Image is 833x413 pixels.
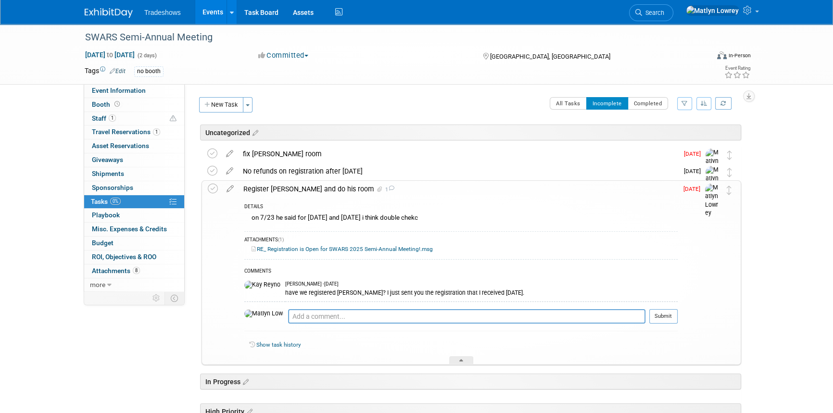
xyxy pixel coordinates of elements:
div: DETAILS [244,203,678,212]
span: ROI, Objectives & ROO [92,253,156,261]
img: ExhibitDay [85,8,133,18]
td: Personalize Event Tab Strip [148,292,165,304]
span: (1) [278,237,284,242]
span: Giveaways [92,156,123,163]
div: Event Format [652,50,751,64]
span: [DATE] [683,186,705,192]
div: Uncategorized [200,125,741,140]
span: Potential Scheduling Conflict -- at least one attendee is tagged in another overlapping event. [170,114,177,123]
i: Move task [727,168,732,177]
div: SWARS Semi-Annual Meeting [82,29,694,46]
a: Staff1 [84,112,184,125]
span: [DATE] [684,168,706,175]
span: Sponsorships [92,184,133,191]
img: Matlyn Lowrey [244,310,283,318]
div: fix [PERSON_NAME] room [238,146,678,162]
div: No refunds on registration after [DATE] [238,163,678,179]
td: Toggle Event Tabs [165,292,185,304]
span: Staff [92,114,116,122]
button: Committed [255,50,312,61]
a: Sponsorships [84,181,184,195]
span: Attachments [92,267,140,275]
i: Move task [727,186,732,195]
span: Playbook [92,211,120,219]
span: Tasks [91,198,121,205]
a: Edit sections [250,127,258,137]
a: edit [221,167,238,175]
a: more [84,278,184,292]
span: more [90,281,105,288]
a: Search [629,4,673,21]
span: to [105,51,114,59]
a: Event Information [84,84,184,98]
span: 1 [109,114,116,122]
a: Misc. Expenses & Credits [84,223,184,236]
span: [GEOGRAPHIC_DATA], [GEOGRAPHIC_DATA] [490,53,610,60]
a: edit [222,185,239,193]
button: New Task [199,97,243,113]
a: RE_ Registration is Open for SWARS 2025 Semi-Annual Meeting!.msg [252,246,433,252]
span: [DATE] [684,150,706,157]
a: Refresh [715,97,732,110]
a: edit [221,150,238,158]
div: on 7/23 he said for [DATE] and [DATE] i think double chekc [244,212,678,226]
a: Attachments8 [84,264,184,278]
i: Move task [727,150,732,160]
span: Misc. Expenses & Credits [92,225,167,233]
img: Matlyn Lowrey [706,149,720,183]
img: Matlyn Lowrey [686,5,739,16]
span: Booth [92,100,122,108]
div: In-Person [728,52,751,59]
span: Asset Reservations [92,142,149,150]
span: Booth not reserved yet [113,100,122,108]
span: (2 days) [137,52,157,59]
a: Asset Reservations [84,139,184,153]
span: 8 [133,267,140,274]
a: Budget [84,237,184,250]
img: Matlyn Lowrey [705,184,719,218]
a: Shipments [84,167,184,181]
a: Playbook [84,209,184,222]
div: In Progress [200,374,741,389]
td: Tags [85,66,126,77]
span: Travel Reservations [92,128,160,136]
span: 1 [384,187,394,193]
span: [PERSON_NAME] - [DATE] [285,281,339,288]
img: Kay Reynolds [244,281,280,289]
span: 1 [153,128,160,136]
span: 0% [110,198,121,205]
button: Completed [628,97,669,110]
span: Search [642,9,664,16]
span: Event Information [92,87,146,94]
a: Travel Reservations1 [84,125,184,139]
div: Event Rating [724,66,750,71]
a: Giveaways [84,153,184,167]
div: ATTACHMENTS [244,237,678,245]
img: Matlyn Lowrey [706,166,720,200]
button: Submit [649,309,678,324]
div: Register [PERSON_NAME] and do his room [239,181,678,197]
button: Incomplete [586,97,628,110]
a: Edit [110,68,126,75]
span: [DATE] [DATE] [85,50,135,59]
a: Booth [84,98,184,112]
a: Tasks0% [84,195,184,209]
a: ROI, Objectives & ROO [84,250,184,264]
button: All Tasks [550,97,587,110]
div: COMMENTS [244,267,678,277]
div: have we registered [PERSON_NAME]? I just sent you the registration that I received [DATE]. [285,288,678,297]
a: Show task history [256,341,301,348]
a: Edit sections [240,376,249,386]
span: Shipments [92,170,124,177]
div: no booth [134,66,164,76]
img: Format-Inperson.png [717,51,727,59]
span: Tradeshows [144,9,181,16]
span: Budget [92,239,114,247]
